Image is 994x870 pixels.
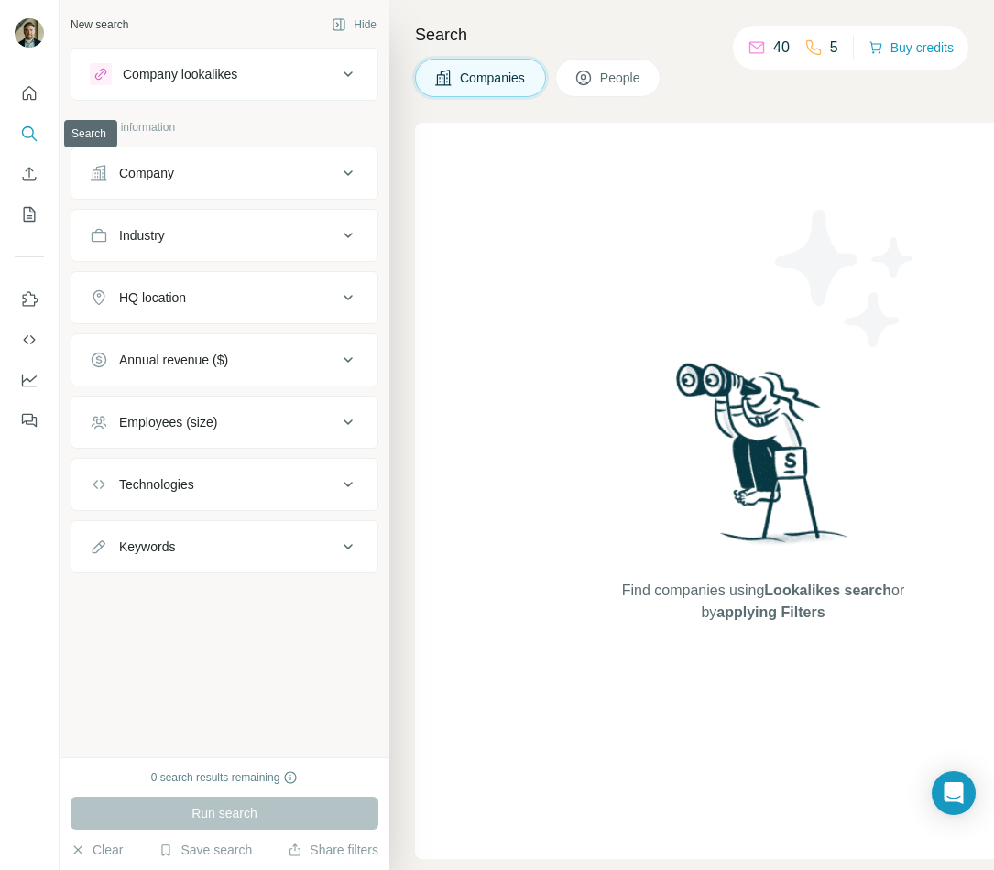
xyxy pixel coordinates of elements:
button: Technologies [71,462,377,506]
button: Industry [71,213,377,257]
div: Technologies [119,475,194,494]
button: Enrich CSV [15,158,44,190]
button: Hide [319,11,389,38]
button: Search [15,117,44,150]
div: Employees (size) [119,413,217,431]
button: Use Surfe API [15,323,44,356]
div: Company lookalikes [123,65,237,83]
div: New search [71,16,128,33]
button: Employees (size) [71,400,377,444]
p: 5 [830,37,838,59]
div: 0 search results remaining [151,769,299,786]
span: Find companies using or by [617,580,910,624]
span: Lookalikes search [764,582,891,598]
img: Surfe Illustration - Stars [763,196,928,361]
button: My lists [15,198,44,231]
img: Avatar [15,18,44,48]
div: HQ location [119,288,186,307]
span: applying Filters [716,604,825,620]
button: Dashboard [15,364,44,397]
button: Quick start [15,77,44,110]
div: Keywords [119,538,175,556]
button: Annual revenue ($) [71,338,377,382]
button: Buy credits [868,35,954,60]
img: Surfe Illustration - Woman searching with binoculars [668,358,858,562]
p: Company information [71,119,378,136]
button: Share filters [288,841,378,859]
button: Feedback [15,404,44,437]
button: Company lookalikes [71,52,377,96]
div: Company [119,164,174,182]
button: Use Surfe on LinkedIn [15,283,44,316]
button: Company [71,151,377,195]
p: 40 [773,37,790,59]
button: Save search [158,841,252,859]
div: Annual revenue ($) [119,351,228,369]
span: People [600,69,642,87]
button: Keywords [71,525,377,569]
span: Companies [460,69,527,87]
button: HQ location [71,276,377,320]
div: Open Intercom Messenger [932,771,976,815]
div: Industry [119,226,165,245]
button: Clear [71,841,123,859]
h4: Search [415,22,972,48]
